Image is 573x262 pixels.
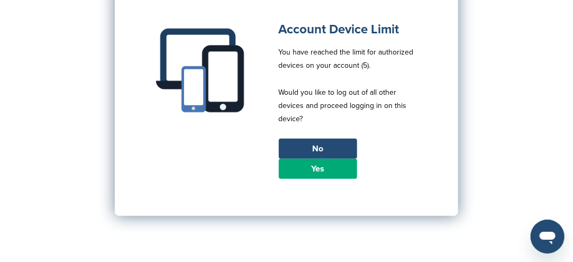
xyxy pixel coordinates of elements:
[152,20,252,121] img: Multiple devices
[279,46,422,139] p: You have reached the limit for authorized devices on your account (5). Would you like to log out ...
[279,159,357,179] a: Yes
[279,20,422,39] h1: Account Device Limit
[531,220,565,254] iframe: Button to launch messaging window
[279,139,357,159] a: No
